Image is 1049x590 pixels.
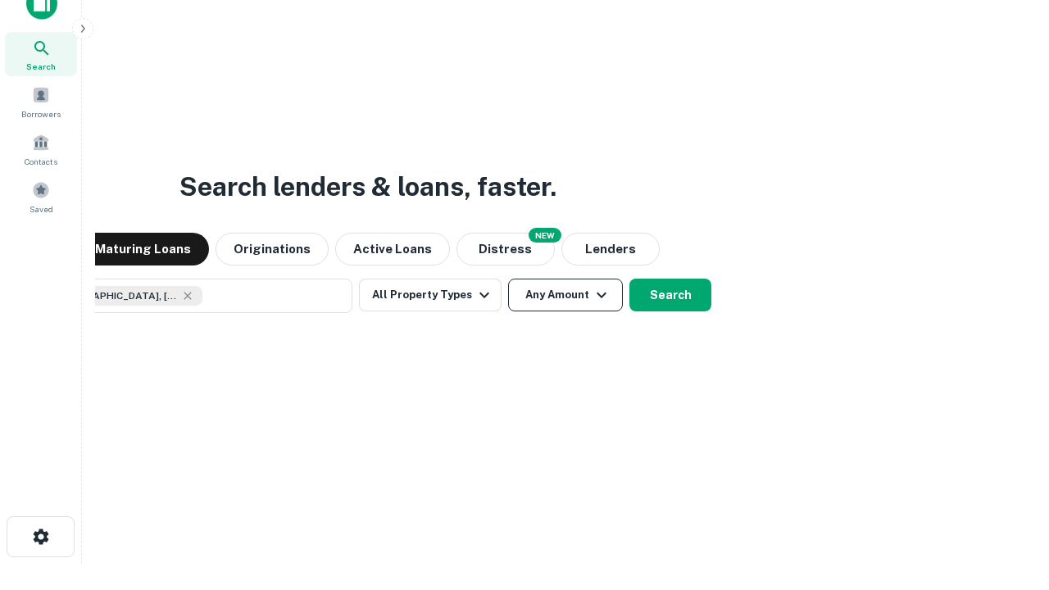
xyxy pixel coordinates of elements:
button: Search distressed loans with lien and other non-mortgage details. [456,233,555,265]
button: Any Amount [508,279,623,311]
a: Contacts [5,127,77,171]
span: [GEOGRAPHIC_DATA], [GEOGRAPHIC_DATA], [GEOGRAPHIC_DATA] [55,288,178,303]
button: All Property Types [359,279,502,311]
button: Active Loans [335,233,450,265]
a: Search [5,32,77,76]
span: Borrowers [21,107,61,120]
button: Search [629,279,711,311]
span: Search [26,60,56,73]
button: Originations [216,233,329,265]
a: Saved [5,175,77,219]
h3: Search lenders & loans, faster. [179,167,556,206]
button: [GEOGRAPHIC_DATA], [GEOGRAPHIC_DATA], [GEOGRAPHIC_DATA] [25,279,352,313]
a: Borrowers [5,79,77,124]
iframe: Chat Widget [967,459,1049,538]
div: NEW [529,228,561,243]
span: Contacts [25,155,57,168]
button: Lenders [561,233,660,265]
span: Saved [30,202,53,216]
button: Maturing Loans [77,233,209,265]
